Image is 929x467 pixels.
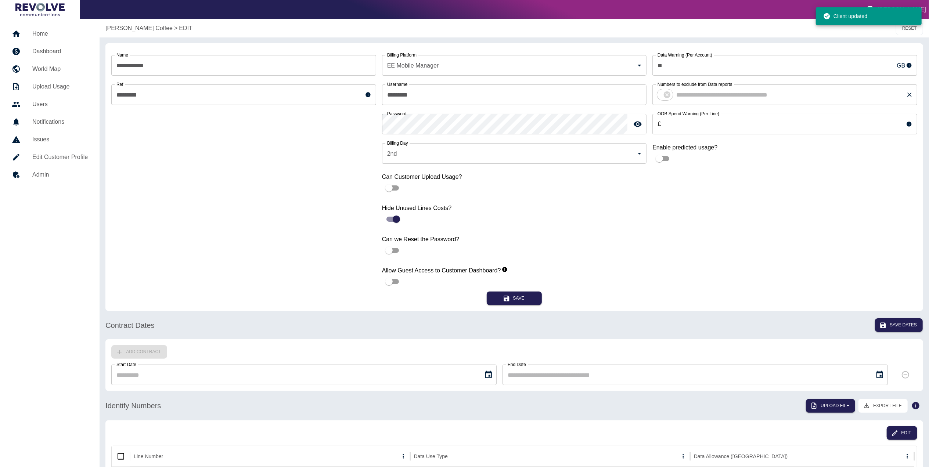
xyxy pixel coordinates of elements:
[382,235,647,243] label: Can we Reset the Password?
[6,78,94,95] a: Upload Usage
[6,113,94,131] a: Notifications
[6,148,94,166] a: Edit Customer Profile
[382,173,647,181] label: Can Customer Upload Usage?
[481,368,496,382] button: Choose date
[105,319,154,331] h6: Contract Dates
[32,170,88,179] h5: Admin
[6,25,94,43] a: Home
[32,153,88,162] h5: Edit Customer Profile
[32,100,88,109] h5: Users
[174,24,177,33] p: >
[6,131,94,148] a: Issues
[906,62,912,68] svg: This sets the monthly warning limit for your customer’s Mobile Data usage and will be displayed a...
[105,24,173,33] a: [PERSON_NAME] Coffee
[382,143,647,164] div: 2nd
[904,90,915,100] button: Clear
[887,426,917,440] button: Edit
[382,266,647,275] label: Allow Guest Access to Customer Dashboard?
[896,22,923,35] button: RESET
[116,361,136,368] label: Start Date
[32,65,88,73] h5: World Map
[382,55,647,76] div: EE Mobile Manager
[902,451,912,461] button: Data Allowance (GB) column menu
[823,10,867,23] div: Client updated
[32,117,88,126] h5: Notifications
[863,2,929,17] button: [PERSON_NAME]
[6,95,94,113] a: Users
[875,318,923,332] button: Save Dates
[382,204,647,212] label: Hide Unused Lines Costs?
[658,81,732,87] label: Numbers to exclude from Data reports
[32,47,88,56] h5: Dashboard
[487,292,542,305] button: Save
[15,3,65,16] img: Logo
[6,166,94,184] a: Admin
[502,267,508,272] svg: When enabled, this allows guest users to view your customer dashboards.
[116,81,123,87] label: Ref
[908,398,923,413] button: Click here for instruction
[179,24,192,33] a: EDIT
[872,368,887,382] button: Choose date
[398,451,408,461] button: Line Number column menu
[658,111,719,117] label: OOB Spend Warning (Per Line)
[32,29,88,38] h5: Home
[32,82,88,91] h5: Upload Usage
[387,52,417,58] label: Billing Platform
[906,121,912,127] svg: This sets the warning limit for each line’s Out-of-Bundle usage and usage exceeding the limit wil...
[6,60,94,78] a: World Map
[6,43,94,60] a: Dashboard
[678,451,688,461] button: Data Use Type column menu
[414,453,448,459] div: Data Use Type
[387,140,408,146] label: Billing Day
[105,400,161,412] h6: Identify Numbers
[365,92,371,98] svg: This is a unique reference for your use - it can be anything
[658,120,661,128] p: £
[116,52,128,58] label: Name
[652,143,917,152] label: Enable predicted usage?
[387,111,407,117] label: Password
[387,81,407,87] label: Username
[32,135,88,144] h5: Issues
[806,399,855,413] button: Upload File
[508,361,526,368] label: End Date
[858,399,908,413] button: Export File
[658,52,712,58] label: Data Warning (Per Account)
[134,453,163,459] div: Line Number
[694,453,788,459] div: Data Allowance ([GEOGRAPHIC_DATA])
[630,117,645,131] button: toggle password visibility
